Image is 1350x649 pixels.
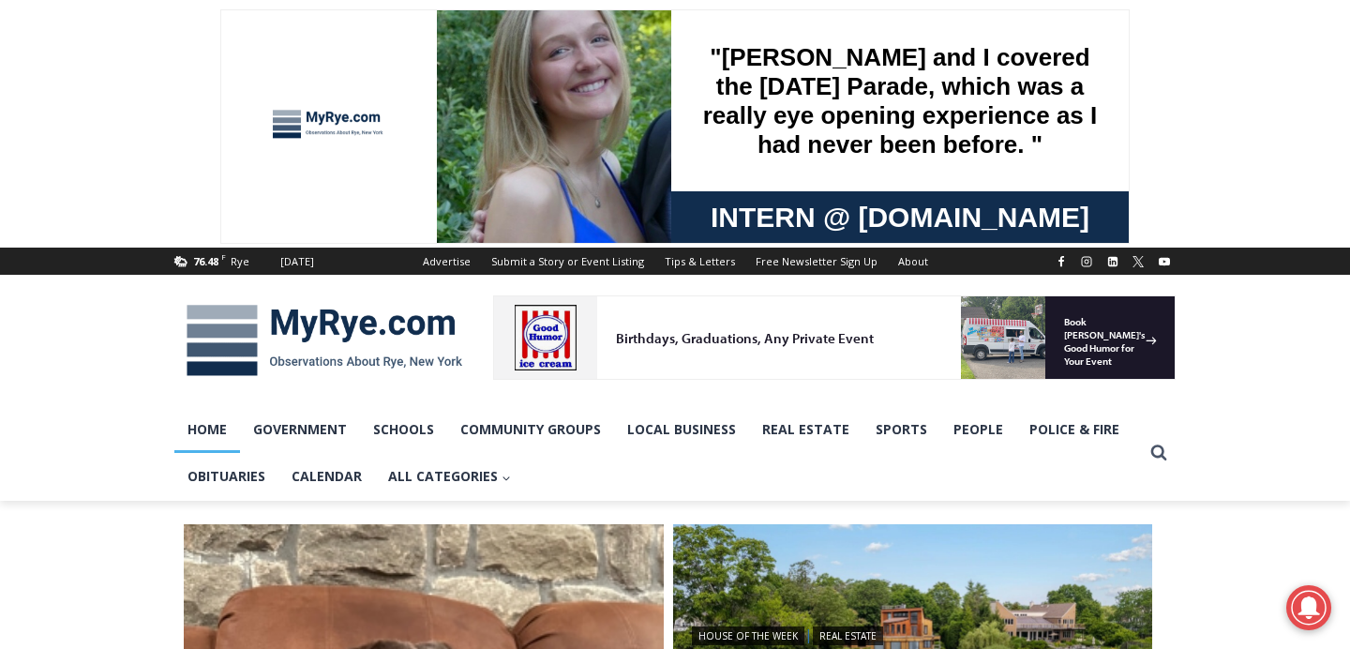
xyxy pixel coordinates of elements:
a: Home [174,406,240,453]
a: Linkedin [1102,250,1124,273]
a: Local Business [614,406,749,453]
h4: Book [PERSON_NAME]'s Good Humor for Your Event [571,20,652,72]
a: Government [240,406,360,453]
div: [DATE] [280,253,314,270]
img: MyRye.com [174,292,474,389]
a: People [940,406,1016,453]
a: Instagram [1075,250,1098,273]
div: Rye [231,253,249,270]
a: Real Estate [813,626,883,645]
div: Birthdays, Graduations, Any Private Event [123,34,463,52]
div: | [692,623,1134,645]
a: About [888,248,938,275]
a: Schools [360,406,447,453]
span: F [221,251,226,262]
a: Facebook [1050,250,1072,273]
a: House of the Week [692,626,804,645]
a: Open Tues. - Sun. [PHONE_NUMBER] [1,189,188,234]
div: "[PERSON_NAME] and I covered the [DATE] Parade, which was a really eye opening experience as I ha... [473,1,886,182]
a: Submit a Story or Event Listing [481,248,654,275]
a: Police & Fire [1016,406,1132,453]
a: Book [PERSON_NAME]'s Good Humor for Your Event [557,6,677,85]
button: Child menu of All Categories [375,453,524,500]
a: X [1127,250,1149,273]
span: Open Tues. - Sun. [PHONE_NUMBER] [6,193,184,264]
a: Real Estate [749,406,862,453]
a: Obituaries [174,453,278,500]
a: Free Newsletter Sign Up [745,248,888,275]
nav: Secondary Navigation [412,248,938,275]
a: Advertise [412,248,481,275]
a: Tips & Letters [654,248,745,275]
button: View Search Form [1142,436,1176,470]
a: Community Groups [447,406,614,453]
a: Calendar [278,453,375,500]
span: 76.48 [193,254,218,268]
span: Intern @ [DOMAIN_NAME] [490,187,869,229]
nav: Primary Navigation [174,406,1142,501]
a: Sports [862,406,940,453]
a: YouTube [1153,250,1176,273]
a: Intern @ [DOMAIN_NAME] [451,182,908,234]
div: "[PERSON_NAME]'s draw is the fine variety of pristine raw fish kept on hand" [193,117,276,224]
